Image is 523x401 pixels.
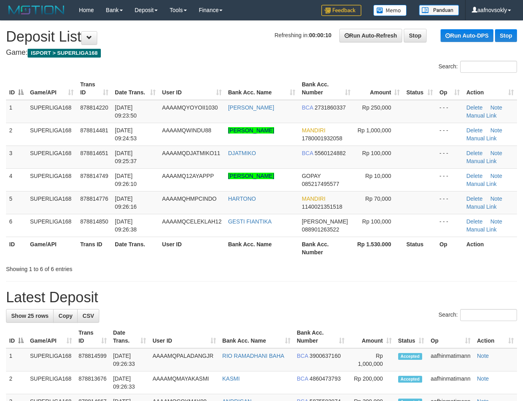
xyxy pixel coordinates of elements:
[436,146,463,168] td: - - -
[302,150,313,156] span: BCA
[299,77,353,100] th: Bank Acc. Number: activate to sort column ascending
[348,325,395,348] th: Amount: activate to sort column ascending
[302,181,339,187] span: Copy 085217495577 to clipboard
[159,77,225,100] th: User ID: activate to sort column ascending
[6,146,27,168] td: 3
[315,104,346,111] span: Copy 2731860337 to clipboard
[427,371,474,394] td: aafhinmatimann
[115,196,137,210] span: [DATE] 09:26:16
[6,262,212,273] div: Showing 1 to 6 of 6 entries
[149,348,219,371] td: AAAAMQPALADANGJR
[162,218,222,225] span: AAAAMQCELEKLAH12
[6,289,517,305] h1: Latest Deposit
[436,214,463,237] td: - - -
[53,309,78,323] a: Copy
[112,77,159,100] th: Date Trans.: activate to sort column ascending
[354,237,403,259] th: Rp 1.530.000
[439,61,517,73] label: Search:
[362,150,391,156] span: Rp 100,000
[27,214,77,237] td: SUPERLIGA168
[275,32,331,38] span: Refreshing in:
[439,309,517,321] label: Search:
[75,371,110,394] td: 878813676
[6,29,517,45] h1: Deposit List
[27,100,77,123] td: SUPERLIGA168
[80,196,108,202] span: 878814776
[362,218,391,225] span: Rp 100,000
[466,218,482,225] a: Delete
[460,309,517,321] input: Search:
[302,218,348,225] span: [PERSON_NAME]
[339,29,402,42] a: Run Auto-Refresh
[6,77,27,100] th: ID: activate to sort column descending
[373,5,407,16] img: Button%20Memo.svg
[436,191,463,214] td: - - -
[357,127,391,134] span: Rp 1,000,000
[162,127,211,134] span: AAAAMQWINDU88
[77,237,112,259] th: Trans ID
[115,104,137,119] span: [DATE] 09:23:50
[477,375,489,382] a: Note
[348,371,395,394] td: Rp 200,000
[477,353,489,359] a: Note
[441,29,493,42] a: Run Auto-DPS
[80,218,108,225] span: 878814850
[294,325,348,348] th: Bank Acc. Number: activate to sort column ascending
[299,237,353,259] th: Bank Acc. Number
[302,173,321,179] span: GOPAY
[436,237,463,259] th: Op
[6,348,27,371] td: 1
[162,104,218,111] span: AAAAMQYOYOII1030
[6,309,54,323] a: Show 25 rows
[228,196,256,202] a: HARTONO
[80,127,108,134] span: 878814481
[310,353,341,359] span: Copy 3900637160 to clipboard
[490,104,502,111] a: Note
[495,29,517,42] a: Stop
[403,77,436,100] th: Status: activate to sort column ascending
[6,49,517,57] h4: Game:
[80,173,108,179] span: 878814749
[6,325,27,348] th: ID: activate to sort column descending
[80,150,108,156] span: 878814651
[228,218,272,225] a: GESTI FIANTIKA
[490,127,502,134] a: Note
[302,226,339,233] span: Copy 088901263522 to clipboard
[466,226,497,233] a: Manual Link
[490,150,502,156] a: Note
[466,104,482,111] a: Delete
[398,353,422,360] span: Accepted
[466,196,482,202] a: Delete
[463,237,517,259] th: Action
[362,104,391,111] span: Rp 250,000
[466,127,482,134] a: Delete
[82,313,94,319] span: CSV
[149,325,219,348] th: User ID: activate to sort column ascending
[6,191,27,214] td: 5
[463,77,517,100] th: Action: activate to sort column ascending
[222,375,240,382] a: KASMI
[398,376,422,383] span: Accepted
[228,150,256,156] a: DJATMIKO
[466,181,497,187] a: Manual Link
[302,104,313,111] span: BCA
[219,325,294,348] th: Bank Acc. Name: activate to sort column ascending
[27,77,77,100] th: Game/API: activate to sort column ascending
[228,173,274,179] a: [PERSON_NAME]
[348,348,395,371] td: Rp 1,000,000
[466,112,497,119] a: Manual Link
[222,353,285,359] a: RIO RAMADHANI BAHA
[466,203,497,210] a: Manual Link
[159,237,225,259] th: User ID
[225,77,299,100] th: Bank Acc. Name: activate to sort column ascending
[80,104,108,111] span: 878814220
[225,237,299,259] th: Bank Acc. Name
[404,29,427,42] a: Stop
[75,348,110,371] td: 878814599
[302,127,325,134] span: MANDIRI
[302,203,342,210] span: Copy 1140021351518 to clipboard
[149,371,219,394] td: AAAAMQMAYAKASMI
[27,371,75,394] td: SUPERLIGA168
[302,135,342,142] span: Copy 1780001932058 to clipboard
[77,77,112,100] th: Trans ID: activate to sort column ascending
